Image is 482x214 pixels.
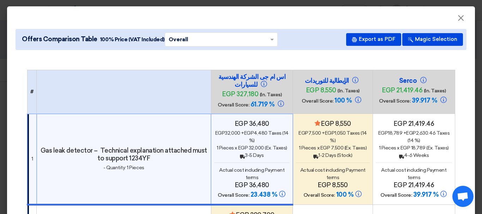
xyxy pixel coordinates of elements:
span: egp 7,500 [320,145,344,151]
span: 61.719 % [251,100,274,108]
h4: اس ام جى الشركة الهندسية للسيارات [217,73,287,88]
span: (In. Taxes) [260,92,282,98]
span: 1 [379,145,381,151]
h4: egp 8,550 [296,181,370,189]
button: Magic Selection [402,33,463,46]
span: 23.438 % [251,191,277,198]
div: 7,500 + 1,050 Taxes (14 %) [296,129,370,144]
div: 1-2 Days (Stock) [296,152,370,159]
span: Pieces x [219,145,237,151]
span: Actual cost including Payment terms [300,167,366,181]
span: 1 [299,145,301,151]
span: Overall Score: [302,98,333,104]
span: 100 % [336,191,354,198]
div: 18,789 + 2,630.46 Taxes (14 %) [376,129,452,144]
span: egp [244,130,254,136]
span: (In. Taxes) [337,88,360,94]
h4: egp 8,550 [296,120,370,128]
h4: الإيطالية للتوريدات [297,77,368,85]
span: Overall Score: [218,192,249,198]
span: egp [378,130,388,136]
span: Overall Score: [218,102,249,108]
span: Actual cost including Payment terms [219,167,284,181]
h4: Gas leak detector – Technical explanation attached must to support 1234YF [40,147,208,162]
span: Pieces x [301,145,319,151]
span: Actual cost including Payment terms [381,167,446,181]
span: - Quantity: 1 Pieces [103,165,144,171]
button: Export as PDF [346,33,401,46]
th: # [27,70,37,114]
span: 100 % [335,97,352,104]
span: Overall Score: [303,192,335,198]
span: 39.917 % [412,97,437,104]
span: Overall Score: [379,98,410,104]
span: (In. Taxes) [424,88,446,94]
h4: egp 21,419.46 [376,120,452,128]
span: egp 8,550 [306,86,336,94]
h4: Serco [379,77,449,85]
span: (Ex. Taxes) [426,145,449,151]
span: Overall Score: [380,192,412,198]
span: (Ex. Taxes) [265,145,287,151]
span: 100% Price (VAT Included) [100,36,165,43]
span: 39.917 % [413,191,438,198]
span: egp 18,789 [400,145,426,151]
button: Close [452,11,470,25]
div: 32,000 + 4,480 Taxes (14 %) [214,129,289,144]
span: 1 [217,145,218,151]
a: Open chat [452,186,474,207]
div: 4-6 Weeks [376,152,452,159]
h4: egp 36,480 [214,120,289,128]
span: egp 32,000 [238,145,264,151]
span: (Ex. Taxes) [344,145,367,151]
span: egp [406,130,416,136]
h4: egp 21,419.46 [376,181,452,189]
span: Pieces x [381,145,399,151]
span: egp 21,419.46 [382,86,422,94]
span: egp [215,130,225,136]
span: egp [325,130,335,136]
span: egp 327,180 [222,90,258,98]
span: Offers Comparison Table [22,35,97,44]
span: × [457,13,464,27]
span: egp [299,130,308,136]
h4: egp 36,480 [214,181,289,189]
div: 3-5 Days [214,152,289,159]
td: 1 [27,114,37,205]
